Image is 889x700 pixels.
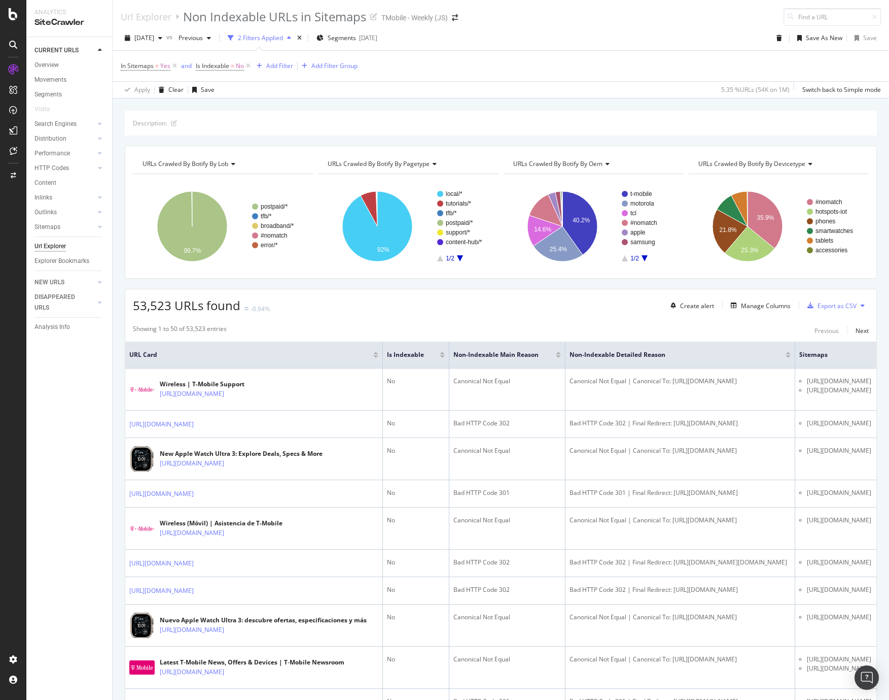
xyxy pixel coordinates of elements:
text: 1/2 [446,255,454,262]
text: content-hub/* [446,239,482,246]
div: Add Filter [266,61,293,70]
text: 1/2 [630,255,639,262]
div: No [387,516,445,525]
h4: URLs Crawled By Botify By devicetype [696,156,860,172]
div: No [387,488,445,497]
div: and [181,61,192,70]
div: Description: [133,119,167,127]
text: hotspots-iot [815,208,847,215]
button: [DATE] [121,30,166,46]
div: Next [856,326,869,335]
a: Performance [34,148,95,159]
div: Search Engines [34,119,77,129]
button: Add Filter Group [298,60,358,72]
img: main image [129,383,155,396]
button: Save [850,30,877,46]
div: arrow-right-arrow-left [452,14,458,21]
span: Non-Indexable Main Reason [453,350,540,359]
span: Segments [328,34,356,42]
div: Save [201,85,215,94]
div: New Apple Watch Ultra 3: Explore Deals, Specs & More [160,449,323,458]
a: [URL][DOMAIN_NAME] [160,389,224,399]
div: Canonical Not Equal | Canonical To: [URL][DOMAIN_NAME] [570,377,791,386]
button: Clear [155,82,184,98]
span: Yes [160,59,170,73]
li: [URL][DOMAIN_NAME] [807,386,872,395]
li: [URL][DOMAIN_NAME] [807,419,872,428]
text: phones [815,218,835,225]
div: Wireless (Móvil) | Asistencia de T-Mobile [160,519,282,528]
text: #nomatch [630,219,657,226]
div: Bad HTTP Code 301 | Final Redirect: [URL][DOMAIN_NAME] [570,488,791,497]
div: No [387,585,445,594]
div: Switch back to Simple mode [802,85,881,94]
text: 21.8% [719,226,736,234]
text: support/* [446,229,470,236]
li: [URL][DOMAIN_NAME] [807,377,872,386]
text: 40.2% [573,217,590,224]
text: tfb/* [446,210,457,217]
div: Canonical Not Equal | Canonical To: [URL][DOMAIN_NAME] [570,613,791,622]
text: tutorials/* [446,200,471,207]
text: local/* [446,190,463,197]
li: [URL][DOMAIN_NAME] [807,488,872,497]
a: [URL][DOMAIN_NAME] [160,458,224,469]
li: [URL][DOMAIN_NAME] [807,558,872,567]
button: Save As New [793,30,842,46]
div: Segments [34,89,62,100]
input: Find a URL [784,8,881,26]
a: CURRENT URLS [34,45,95,56]
a: [URL][DOMAIN_NAME] [129,558,194,569]
div: DISAPPEARED URLS [34,292,86,313]
li: [URL][DOMAIN_NAME] [807,613,872,622]
div: Latest T‑Mobile News, Offers & Devices | T‑Mobile Newsroom [160,658,344,667]
div: Non Indexable URLs in Sitemaps [183,8,366,25]
a: Analysis Info [34,322,105,332]
text: apple [630,229,646,236]
div: Canonical Not Equal | Canonical To: [URL][DOMAIN_NAME] [570,446,791,455]
a: Overview [34,60,105,71]
a: Movements [34,75,105,85]
div: Bad HTTP Code 302 [453,419,560,428]
div: Canonical Not Equal | Canonical To: [URL][DOMAIN_NAME] [570,516,791,525]
img: Equal [244,307,248,310]
button: Segments[DATE] [312,30,381,46]
h4: URLs Crawled By Botify By oem [511,156,674,172]
a: Content [34,178,105,188]
span: In Sitemaps [121,61,154,70]
div: Canonical Not Equal [453,377,560,386]
li: [URL][DOMAIN_NAME] [807,655,872,664]
text: postpaid/* [261,203,288,210]
div: Export as CSV [817,302,857,310]
a: Segments [34,89,105,100]
text: tfb/* [261,213,272,220]
div: Apply [134,85,150,94]
img: main image [129,439,155,479]
svg: A chart. [689,182,867,271]
button: Add Filter [253,60,293,72]
div: A chart. [133,182,313,271]
div: Content [34,178,56,188]
div: Canonical Not Equal [453,613,560,622]
div: Manage Columns [741,302,791,310]
div: HTTP Codes [34,163,69,174]
a: Visits [34,104,60,115]
div: Canonical Not Equal [453,446,560,455]
div: No [387,446,445,455]
div: Create alert [680,302,714,310]
a: [URL][DOMAIN_NAME] [129,489,194,499]
div: Analysis Info [34,322,70,332]
div: Performance [34,148,70,159]
div: Sitemaps [34,222,60,232]
div: Bad HTTP Code 302 | Final Redirect: [URL][DOMAIN_NAME] [570,419,791,428]
img: main image [129,660,155,675]
li: [URL][DOMAIN_NAME] [807,446,872,455]
text: smartwatches [815,227,853,235]
span: = [231,61,234,70]
button: Apply [121,82,150,98]
text: 14.6% [534,226,551,233]
a: Search Engines [34,119,95,129]
div: 2 Filters Applied [238,34,283,42]
div: Wireless | T-Mobile Support [160,380,268,389]
div: No [387,377,445,386]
